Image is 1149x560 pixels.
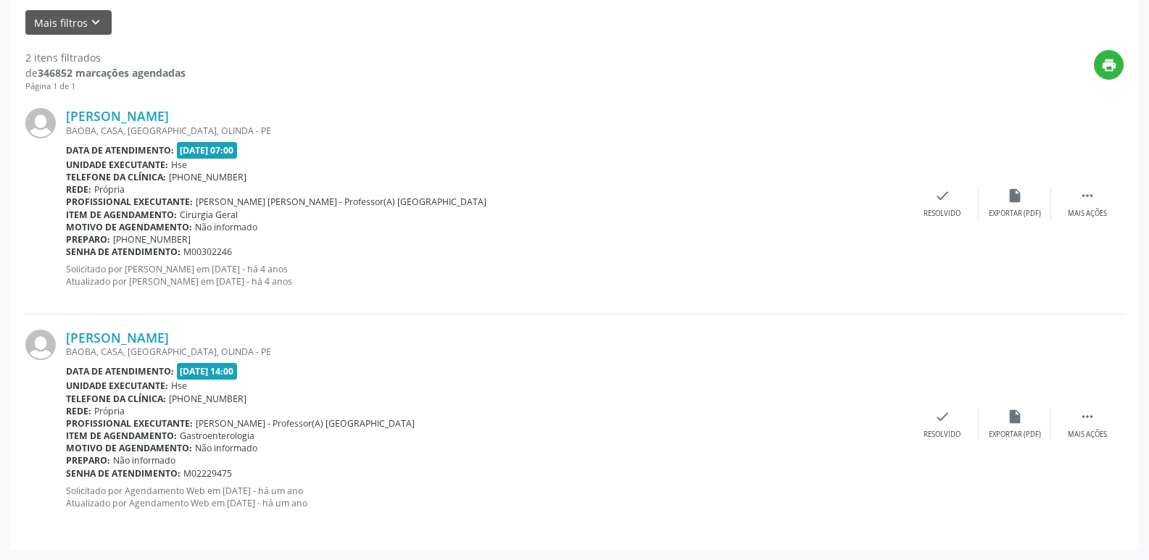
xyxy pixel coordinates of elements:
b: Senha de atendimento: [66,246,181,258]
div: BAOBA, CASA, [GEOGRAPHIC_DATA], OLINDA - PE [66,346,906,358]
span: M00302246 [183,246,232,258]
i: check [934,409,950,425]
span: Não informado [113,454,175,467]
img: img [25,330,56,360]
p: Solicitado por [PERSON_NAME] em [DATE] - há 4 anos Atualizado por [PERSON_NAME] em [DATE] - há 4 ... [66,263,906,288]
div: Resolvido [924,209,961,219]
div: Página 1 de 1 [25,80,186,93]
span: [DATE] 07:00 [177,142,238,159]
i: insert_drive_file [1007,188,1023,204]
button: print [1094,50,1124,80]
span: [DATE] 14:00 [177,363,238,380]
span: Hse [171,380,187,392]
span: Não informado [195,442,257,454]
div: BAOBA, CASA, [GEOGRAPHIC_DATA], OLINDA - PE [66,125,906,137]
div: de [25,65,186,80]
i: insert_drive_file [1007,409,1023,425]
b: Profissional executante: [66,196,193,208]
div: Mais ações [1068,209,1107,219]
a: [PERSON_NAME] [66,108,169,124]
i: check [934,188,950,204]
b: Item de agendamento: [66,430,177,442]
span: [PHONE_NUMBER] [169,393,246,405]
b: Telefone da clínica: [66,393,166,405]
span: Cirurgia Geral [180,209,238,221]
span: [PERSON_NAME] [PERSON_NAME] - Professor(A) [GEOGRAPHIC_DATA] [196,196,486,208]
b: Senha de atendimento: [66,467,181,480]
b: Motivo de agendamento: [66,221,192,233]
p: Solicitado por Agendamento Web em [DATE] - há um ano Atualizado por Agendamento Web em [DATE] - h... [66,485,906,509]
b: Rede: [66,183,91,196]
i: print [1101,57,1117,73]
b: Unidade executante: [66,380,168,392]
i:  [1079,188,1095,204]
a: [PERSON_NAME] [66,330,169,346]
span: Hse [171,159,187,171]
span: [PHONE_NUMBER] [169,171,246,183]
span: Própria [94,405,125,417]
b: Profissional executante: [66,417,193,430]
span: Própria [94,183,125,196]
i:  [1079,409,1095,425]
strong: 346852 marcações agendadas [38,66,186,80]
b: Motivo de agendamento: [66,442,192,454]
b: Preparo: [66,454,110,467]
div: Exportar (PDF) [989,209,1041,219]
span: Gastroenterologia [180,430,254,442]
i: keyboard_arrow_down [88,14,104,30]
b: Rede: [66,405,91,417]
b: Data de atendimento: [66,144,174,156]
div: 2 itens filtrados [25,50,186,65]
b: Item de agendamento: [66,209,177,221]
button: Mais filtroskeyboard_arrow_down [25,10,112,35]
b: Preparo: [66,233,110,246]
b: Unidade executante: [66,159,168,171]
b: Telefone da clínica: [66,171,166,183]
span: Não informado [195,221,257,233]
img: img [25,108,56,138]
span: M02229475 [183,467,232,480]
div: Mais ações [1068,430,1107,440]
span: [PHONE_NUMBER] [113,233,191,246]
span: [PERSON_NAME] - Professor(A) [GEOGRAPHIC_DATA] [196,417,415,430]
div: Exportar (PDF) [989,430,1041,440]
div: Resolvido [924,430,961,440]
b: Data de atendimento: [66,365,174,377]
